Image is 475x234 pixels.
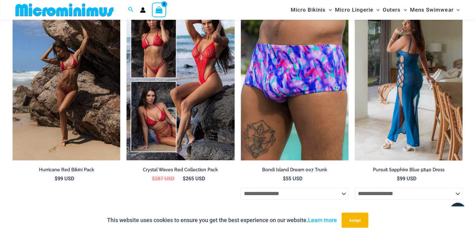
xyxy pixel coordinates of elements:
[308,217,337,223] a: Learn more
[55,175,74,182] bdi: 99 USD
[401,2,407,18] span: Menu Toggle
[381,2,408,18] a: OutersMenu ToggleMenu Toggle
[326,2,332,18] span: Menu Toggle
[397,175,416,182] bdi: 99 USD
[333,2,381,18] a: Micro LingerieMenu ToggleMenu Toggle
[335,2,373,18] span: Micro Lingerie
[13,167,120,173] h2: Hurricane Red Bikini Pack
[408,2,461,18] a: Mens SwimwearMenu ToggleMenu Toggle
[342,213,368,228] button: Accept
[373,2,380,18] span: Menu Toggle
[55,175,57,182] span: $
[283,175,286,182] span: $
[355,167,462,173] h2: Pursuit Sapphire Blue 5840 Dress
[183,175,186,182] span: $
[241,167,348,173] h2: Bondi Island Dream 007 Trunk
[127,167,234,175] a: Crystal Waves Red Collection Pack
[140,7,146,13] a: Account icon link
[152,175,155,182] span: $
[13,167,120,175] a: Hurricane Red Bikini Pack
[128,6,134,14] a: Search icon link
[410,2,453,18] span: Mens Swimwear
[183,175,205,182] bdi: 265 USD
[397,175,400,182] span: $
[453,2,460,18] span: Menu Toggle
[13,3,116,17] img: MM SHOP LOGO FLAT
[355,167,462,175] a: Pursuit Sapphire Blue 5840 Dress
[152,175,174,182] bdi: 287 USD
[288,1,462,19] nav: Site Navigation
[152,3,166,17] a: View Shopping Cart, empty
[241,167,348,175] a: Bondi Island Dream 007 Trunk
[383,2,401,18] span: Outers
[289,2,333,18] a: Micro BikinisMenu ToggleMenu Toggle
[291,2,326,18] span: Micro Bikinis
[127,167,234,173] h2: Crystal Waves Red Collection Pack
[283,175,302,182] bdi: 55 USD
[107,215,337,225] p: This website uses cookies to ensure you get the best experience on our website.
